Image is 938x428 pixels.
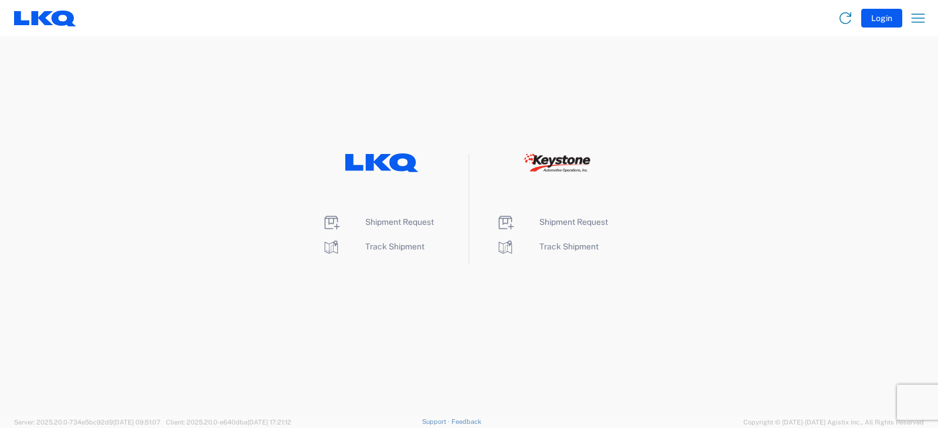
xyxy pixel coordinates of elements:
[861,9,902,28] button: Login
[539,217,608,227] span: Shipment Request
[496,242,599,251] a: Track Shipment
[422,418,451,425] a: Support
[322,242,424,251] a: Track Shipment
[166,419,291,426] span: Client: 2025.20.0-e640dba
[451,418,481,425] a: Feedback
[365,217,434,227] span: Shipment Request
[322,217,434,227] a: Shipment Request
[743,417,924,427] span: Copyright © [DATE]-[DATE] Agistix Inc., All Rights Reserved
[247,419,291,426] span: [DATE] 17:21:12
[539,242,599,251] span: Track Shipment
[113,419,161,426] span: [DATE] 09:51:07
[14,419,161,426] span: Server: 2025.20.0-734e5bc92d9
[365,242,424,251] span: Track Shipment
[496,217,608,227] a: Shipment Request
